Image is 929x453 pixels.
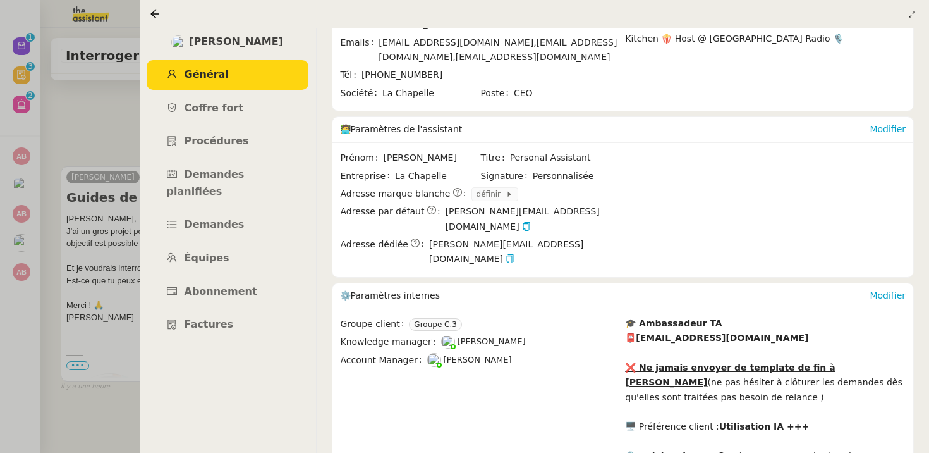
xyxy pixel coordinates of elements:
[456,52,610,62] span: [EMAIL_ADDRESS][DOMAIN_NAME]
[341,35,379,65] span: Emails
[625,361,906,405] div: ne pas hésiter à clôturer les demandes dès qu'elles sont traitées pas besoin de relance )
[341,317,410,332] span: Groupe client
[340,117,870,142] div: 🧑‍💻
[341,204,425,219] span: Adresse par défaut
[533,169,594,183] span: Personnalisée
[147,127,308,156] a: Procédures
[185,135,249,147] span: Procédures
[361,70,442,80] span: [PHONE_NUMBER]
[185,218,245,230] span: Demandes
[147,60,308,90] a: Général
[185,68,229,80] span: Général
[185,102,244,114] span: Coffre fort
[480,86,514,101] span: Poste
[185,252,229,264] span: Équipes
[341,86,382,101] span: Société
[351,290,440,301] span: Paramètres internes
[341,187,451,201] span: Adresse marque blanche
[189,34,283,51] span: [PERSON_NAME]
[341,68,361,82] span: Tél
[147,94,308,123] a: Coffre fort
[171,35,185,49] img: users%2F37wbV9IbQuXMU0UH0ngzBXzaEe12%2Favatar%2Fcba66ece-c48a-48c8-9897-a2adc1834457
[707,377,710,387] u: (
[379,37,617,62] span: [EMAIL_ADDRESS][DOMAIN_NAME],
[341,169,395,183] span: Entreprise
[625,419,906,434] div: 🖥️ Préférence client :
[870,290,906,301] a: Modifier
[625,318,722,328] strong: 🎓 Ambassadeur TA
[185,318,234,330] span: Factures
[480,169,532,183] span: Signature
[351,124,463,134] span: Paramètres de l'assistant
[341,353,427,368] span: Account Manager
[514,86,619,101] span: CEO
[379,37,536,47] span: [EMAIL_ADDRESS][DOMAIN_NAME],
[510,151,620,165] span: Personal Assistant
[409,318,462,331] nz-tag: Groupe C.3
[719,421,809,431] strong: Utilisation IA +++
[427,353,441,367] img: users%2FNTfmycKsCFdqp6LX6USf2FmuPJo2%2Favatar%2F16D86256-2126-4AE5-895D-3A0011377F92_1_102_o-remo...
[147,160,308,206] a: Demandes planifiées
[446,204,620,234] span: [PERSON_NAME][EMAIL_ADDRESS][DOMAIN_NAME]
[147,244,308,273] a: Équipes
[147,210,308,240] a: Demandes
[480,151,509,165] span: Titre
[441,335,455,349] img: users%2FoFdbodQ3TgNoWt9kP3GXAs5oaCq1%2Favatar%2Fprofile-pic.png
[147,277,308,307] a: Abonnement
[444,355,512,364] span: [PERSON_NAME]
[382,86,479,101] span: La Chapelle
[429,237,619,267] span: [PERSON_NAME][EMAIL_ADDRESS][DOMAIN_NAME]
[625,363,835,387] u: ❌ Ne jamais envoyer de template de fin à [PERSON_NAME]
[625,331,906,345] div: 📮
[341,335,441,349] span: Knowledge manager
[185,285,257,297] span: Abonnement
[477,188,506,201] span: définir
[458,337,526,346] span: [PERSON_NAME]
[341,237,408,252] span: Adresse dédiée
[340,283,870,309] div: ⚙️
[870,124,906,134] a: Modifier
[384,151,480,165] span: [PERSON_NAME]
[625,16,906,103] div: CEO @ La Chapelle CEO @ FREEZBEE Co-founder Kaboom Kitchen 🍿 Host @ [GEOGRAPHIC_DATA] Radio 🎙️
[636,333,808,343] strong: [EMAIL_ADDRESS][DOMAIN_NAME]
[341,151,384,165] span: Prénom
[167,168,245,197] span: Demandes planifiées
[395,169,479,183] span: La Chapelle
